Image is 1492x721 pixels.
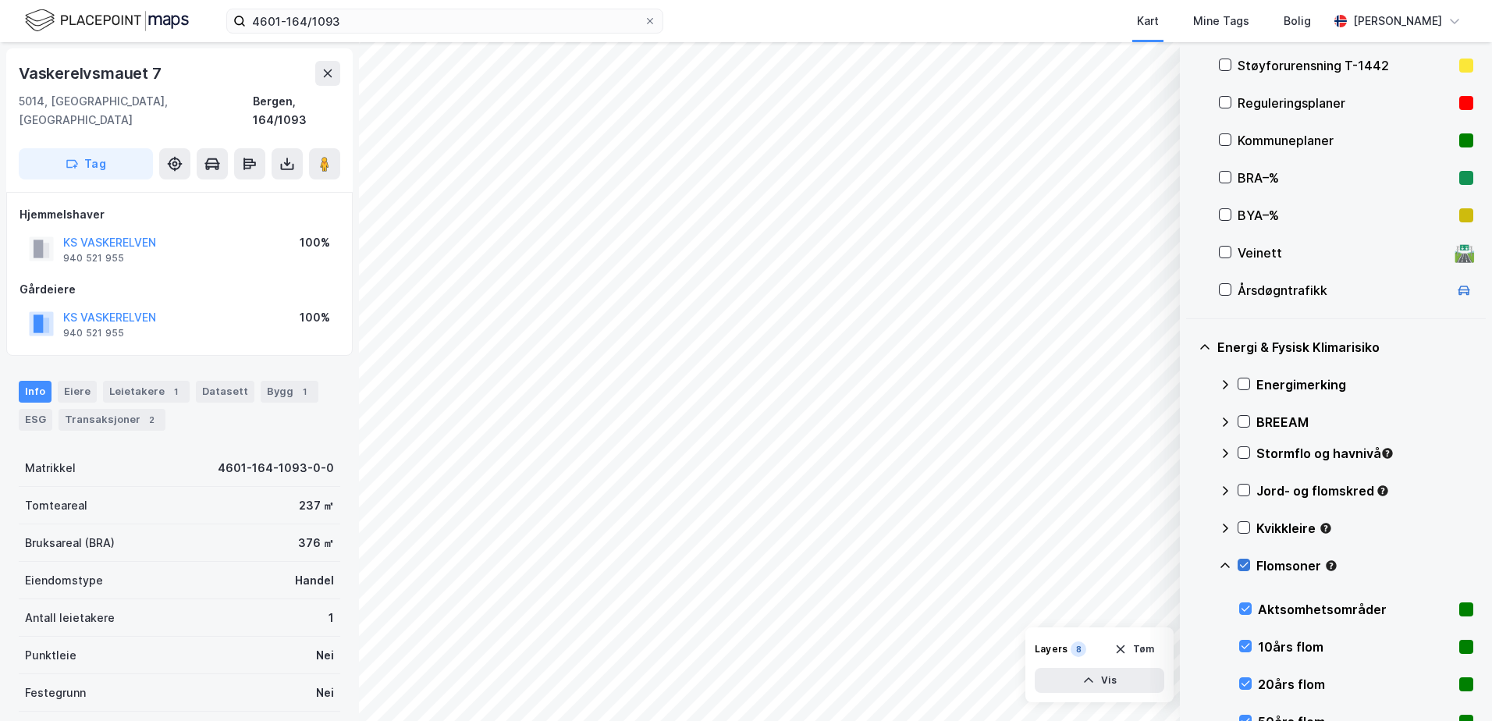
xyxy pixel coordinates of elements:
[300,308,330,327] div: 100%
[25,496,87,515] div: Tomteareal
[19,92,253,130] div: 5014, [GEOGRAPHIC_DATA], [GEOGRAPHIC_DATA]
[1380,446,1394,460] div: Tooltip anchor
[1238,206,1453,225] div: BYA–%
[1238,56,1453,75] div: Støyforurensning T-1442
[168,384,183,400] div: 1
[1256,375,1473,394] div: Energimerking
[253,92,340,130] div: Bergen, 164/1093
[300,233,330,252] div: 100%
[316,684,334,702] div: Nei
[1376,484,1390,498] div: Tooltip anchor
[144,412,159,428] div: 2
[246,9,644,33] input: Søk på adresse, matrikkel, gårdeiere, leietakere eller personer
[1258,600,1453,619] div: Aktsomhetsområder
[1414,646,1492,721] iframe: Chat Widget
[329,609,334,627] div: 1
[1035,668,1164,693] button: Vis
[1454,243,1475,263] div: 🛣️
[59,409,165,431] div: Transaksjoner
[63,252,124,265] div: 940 521 955
[1258,638,1453,656] div: 10års flom
[1256,481,1473,500] div: Jord- og flomskred
[1256,444,1473,463] div: Stormflo og havnivå
[1258,675,1453,694] div: 20års flom
[1238,281,1448,300] div: Årsdøgntrafikk
[19,148,153,179] button: Tag
[218,459,334,478] div: 4601-164-1093-0-0
[1238,243,1448,262] div: Veinett
[25,459,76,478] div: Matrikkel
[297,384,312,400] div: 1
[1319,521,1333,535] div: Tooltip anchor
[1324,559,1338,573] div: Tooltip anchor
[295,571,334,590] div: Handel
[1137,12,1159,30] div: Kart
[25,609,115,627] div: Antall leietakere
[103,381,190,403] div: Leietakere
[299,496,334,515] div: 237 ㎡
[1071,641,1086,657] div: 8
[1414,646,1492,721] div: Kontrollprogram for chat
[25,534,115,552] div: Bruksareal (BRA)
[1256,556,1473,575] div: Flomsoner
[20,280,339,299] div: Gårdeiere
[1256,413,1473,432] div: BREEAM
[196,381,254,403] div: Datasett
[1238,169,1453,187] div: BRA–%
[19,409,52,431] div: ESG
[25,571,103,590] div: Eiendomstype
[63,327,124,339] div: 940 521 955
[1238,94,1453,112] div: Reguleringsplaner
[298,534,334,552] div: 376 ㎡
[20,205,339,224] div: Hjemmelshaver
[58,381,97,403] div: Eiere
[261,381,318,403] div: Bygg
[1035,643,1067,655] div: Layers
[19,61,165,86] div: Vaskerelvsmauet 7
[1238,131,1453,150] div: Kommuneplaner
[1256,519,1473,538] div: Kvikkleire
[316,646,334,665] div: Nei
[1193,12,1249,30] div: Mine Tags
[25,646,76,665] div: Punktleie
[25,684,86,702] div: Festegrunn
[19,381,52,403] div: Info
[1217,338,1473,357] div: Energi & Fysisk Klimarisiko
[1104,637,1164,662] button: Tøm
[25,7,189,34] img: logo.f888ab2527a4732fd821a326f86c7f29.svg
[1284,12,1311,30] div: Bolig
[1353,12,1442,30] div: [PERSON_NAME]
